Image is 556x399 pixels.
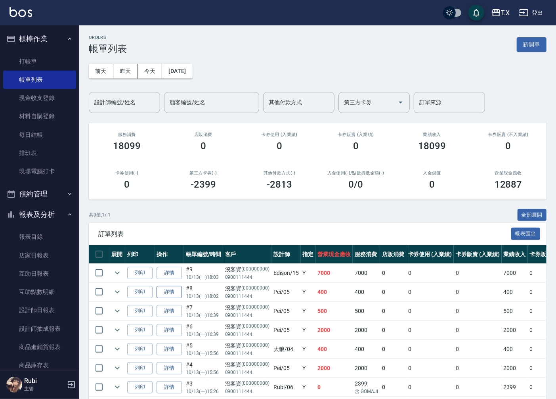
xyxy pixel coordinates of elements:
button: 預約管理 [3,184,76,204]
td: 400 [316,283,353,301]
div: T.X [501,8,510,18]
td: 400 [502,283,528,301]
img: Logo [10,7,32,17]
p: (000000000) [242,303,270,312]
th: 服務消費 [353,245,380,264]
a: 店家日報表 [3,246,76,265]
td: Rubi /06 [271,378,301,397]
th: 帳單編號/時間 [184,245,223,264]
button: expand row [111,267,123,279]
p: 0900111444 [225,312,269,319]
td: 0 [406,264,454,282]
h2: 卡券販賣 (不入業績) [480,132,537,137]
a: 互助點數明細 [3,283,76,301]
h3: 0 [124,179,130,190]
td: 2399 [353,378,380,397]
button: expand row [111,381,123,393]
p: 10/13 (一) 15:26 [186,388,221,395]
a: 每日結帳 [3,126,76,144]
a: 材料自購登錄 [3,107,76,125]
p: (000000000) [242,284,270,293]
p: 10/13 (一) 18:03 [186,274,221,281]
button: 列印 [127,286,153,298]
h2: 第三方卡券(-) [175,171,232,176]
a: 新開單 [517,40,546,48]
td: Edison /15 [271,264,301,282]
td: 0 [454,321,502,340]
h2: 卡券販賣 (入業績) [327,132,385,137]
td: 500 [316,302,353,320]
td: 400 [502,340,528,359]
td: 0 [406,359,454,378]
td: Y [301,359,316,378]
h3: 0 [506,140,511,152]
td: 0 [454,340,502,359]
td: Pei /05 [271,321,301,340]
p: 10/13 (一) 18:02 [186,293,221,300]
th: 店販消費 [380,245,406,264]
p: 0900111444 [225,274,269,281]
th: 營業現金應收 [316,245,353,264]
h3: 0 [277,140,282,152]
h2: ORDERS [89,35,127,40]
div: 沒客資 [225,284,269,293]
a: 詳情 [157,362,182,374]
button: 新開單 [517,37,546,52]
h3: 18099 [418,140,446,152]
th: 展開 [109,245,125,264]
th: 業績收入 [502,245,528,264]
button: 櫃檯作業 [3,29,76,49]
td: #5 [184,340,223,359]
h2: 入金儲值 [403,171,461,176]
td: Y [301,378,316,397]
button: 報表匯出 [511,228,541,240]
button: expand row [111,343,123,355]
button: 前天 [89,64,113,79]
h3: 18099 [113,140,141,152]
td: #6 [184,321,223,340]
div: 沒客資 [225,341,269,350]
th: 設計師 [271,245,301,264]
td: Y [301,321,316,340]
h5: Rubi [24,377,65,385]
td: 0 [380,340,406,359]
td: 0 [380,359,406,378]
td: 7000 [316,264,353,282]
span: 訂單列表 [98,230,511,238]
p: 含 GOMAJI [355,388,378,395]
p: 0900111444 [225,388,269,395]
button: 列印 [127,381,153,393]
td: Y [301,340,316,359]
h2: 業績收入 [403,132,461,137]
h3: 服務消費 [98,132,156,137]
a: 打帳單 [3,52,76,71]
a: 詳情 [157,305,182,317]
td: Pei /05 [271,283,301,301]
h2: 卡券使用(-) [98,171,156,176]
td: 0 [454,283,502,301]
td: 大狼 /04 [271,340,301,359]
h3: -2813 [267,179,292,190]
th: 客戶 [223,245,271,264]
td: #8 [184,283,223,301]
button: 昨天 [113,64,138,79]
div: 沒客資 [225,322,269,331]
td: 400 [353,283,380,301]
td: #7 [184,302,223,320]
td: 0 [406,378,454,397]
th: 卡券使用 (入業績) [406,245,454,264]
h2: 卡券使用 (入業績) [251,132,308,137]
td: Y [301,302,316,320]
td: 0 [380,302,406,320]
td: 0 [380,283,406,301]
td: 0 [454,378,502,397]
th: 卡券販賣 (入業績) [454,245,502,264]
img: Person [6,377,22,393]
p: 10/13 (一) 15:56 [186,369,221,376]
p: 0900111444 [225,350,269,357]
td: 0 [454,264,502,282]
h3: 12887 [495,179,522,190]
td: 2399 [502,378,528,397]
p: (000000000) [242,361,270,369]
div: 沒客資 [225,380,269,388]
